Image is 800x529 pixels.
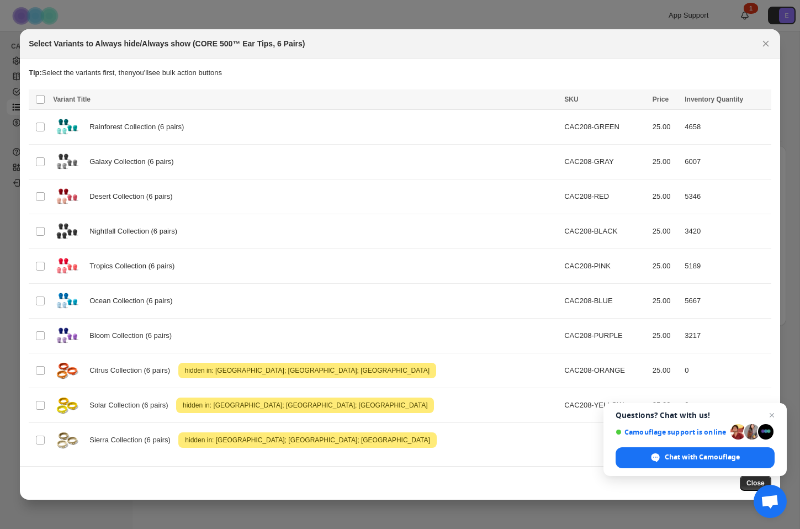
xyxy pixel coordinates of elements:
td: 6007 [681,145,771,179]
button: Close [758,36,773,51]
td: CAC208-RED [561,179,649,214]
td: CAC208-ORANGE [561,353,649,388]
span: hidden in: [GEOGRAPHIC_DATA]; [GEOGRAPHIC_DATA]; [GEOGRAPHIC_DATA] [183,364,432,377]
img: Core500-Protective_Chestpiece_Cover-3-pack_Solar_Collection-min.png [53,392,81,419]
td: 25.00 [649,179,681,214]
span: Questions? Chat with us! [616,411,775,420]
td: CAC208-GRAY [561,145,649,179]
td: 25.00 [649,353,681,388]
strong: Tip: [29,68,42,77]
div: Chat with Camouflage [616,447,775,468]
span: hidden in: [GEOGRAPHIC_DATA]; [GEOGRAPHIC_DATA]; [GEOGRAPHIC_DATA] [181,399,430,412]
span: Price [653,96,669,103]
td: 25.00 [649,110,681,145]
td: 25.00 [649,388,681,423]
span: Inventory Quantity [685,96,743,103]
td: CAC208-YELLOW [561,388,649,423]
td: CAC208-PURPLE [561,319,649,353]
td: 5667 [681,284,771,319]
button: Close [740,475,771,491]
span: Galaxy Collection (6 pairs) [89,156,179,167]
td: 25.00 [649,145,681,179]
span: Desert Collection (6 pairs) [89,191,178,202]
span: Nightfall Collection (6 pairs) [89,226,183,237]
td: 5346 [681,179,771,214]
td: 25.00 [649,214,681,249]
span: Citrus Collection (6 pairs) [89,365,176,376]
img: Core500-Protective_Chestpiece_Cover-3-pack_Blue-4_5ca02c30-429c-41ac-a127-093964c80d9a.png [53,252,81,280]
span: Solar Collection (6 pairs) [89,400,174,411]
img: Core500-Protective_Chestpiece_Cover-3-pack_Blue_735d128f-7b41-485e-8a13-358644f3cbbc.png [53,113,81,141]
img: Core500-Protective_Chestpiece_Cover-3-pack-Sierra_Collection-min_39543c98-f067-400c-bab1-fe11630e... [53,426,81,454]
td: 0 [681,388,771,423]
td: 3420 [681,214,771,249]
span: Variant Title [53,96,91,103]
img: Core500-Protective_Chestpiece_Cover-3-pack_Blue-5_e944948e-105c-4521-a88f-c24126806c7f.png [53,148,81,176]
div: Open chat [754,485,787,518]
td: 25.00 [649,249,681,284]
td: CAC208-PINK [561,249,649,284]
td: CAC208-BLACK [561,214,649,249]
p: Select the variants first, then you'll see bulk action buttons [29,67,771,78]
img: Core500-Protective_Chestpiece_Cover-3-pack-Citrus_Collection-min.png [53,357,81,384]
td: CAC208-BLUE [561,284,649,319]
td: 25.00 [649,284,681,319]
h2: Select Variants to Always hide/Always show (CORE 500™ Ear Tips, 6 Pairs) [29,38,305,49]
td: 25.00 [649,319,681,353]
span: hidden in: [GEOGRAPHIC_DATA]; [GEOGRAPHIC_DATA]; [GEOGRAPHIC_DATA] [183,433,432,447]
img: Core500-Protective_Chestpiece_Cover-3-pack_Blue-6_1dc2c83e-e712-4a50-980a-98d59f9b663b.png [53,218,81,245]
span: Camouflage support is online [616,428,727,436]
span: Close chat [765,409,778,422]
span: Chat with Camouflage [665,452,740,462]
img: Core500-Protective_Chestpiece_Cover-3-pack_Blue-3_678593ce-14ff-4396-b439-d8344613defb.png [53,183,81,210]
span: Ocean Collection (6 pairs) [89,295,178,306]
span: SKU [564,96,578,103]
td: 3217 [681,319,771,353]
span: Tropics Collection (6 pairs) [89,261,181,272]
span: Rainforest Collection (6 pairs) [89,121,190,133]
span: Bloom Collection (6 pairs) [89,330,178,341]
td: 4658 [681,110,771,145]
img: Core500-Protective_Chestpiece_Cover-3-pack_Blue-2_f337f48b-4ecc-4f02-b815-cbfa5c9582f2.png [53,287,81,315]
td: CAC208-GREEN [561,110,649,145]
td: 5189 [681,249,771,284]
span: Close [746,479,765,488]
td: 0 [681,353,771,388]
span: Sierra Collection (6 pairs) [89,435,177,446]
img: Core500-Protective_Chestpiece_Cover-3-pack_Blue-1_edbfc02f-1dde-4a7b-a73e-7e864a653ac8.png [53,322,81,350]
